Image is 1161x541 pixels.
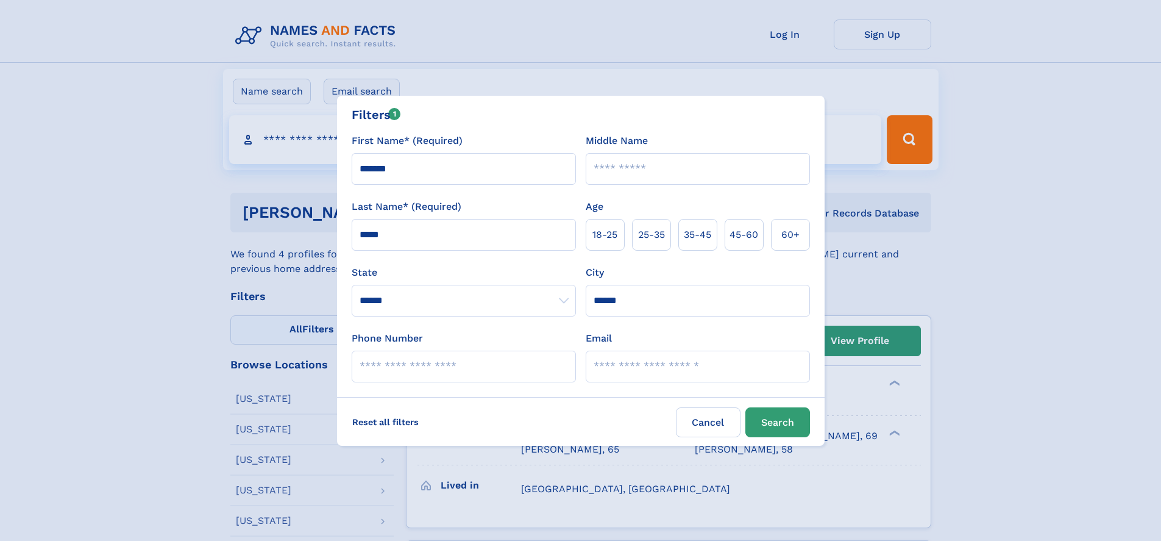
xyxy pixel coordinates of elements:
[352,265,576,280] label: State
[745,407,810,437] button: Search
[781,228,800,242] span: 60+
[352,331,423,346] label: Phone Number
[676,407,740,437] label: Cancel
[586,331,612,346] label: Email
[586,199,603,214] label: Age
[638,228,665,242] span: 25‑35
[684,228,711,242] span: 35‑45
[586,265,604,280] label: City
[592,228,617,242] span: 18‑25
[730,228,758,242] span: 45‑60
[352,106,401,124] div: Filters
[344,407,427,437] label: Reset all filters
[352,134,463,148] label: First Name* (Required)
[586,134,648,148] label: Middle Name
[352,199,461,214] label: Last Name* (Required)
